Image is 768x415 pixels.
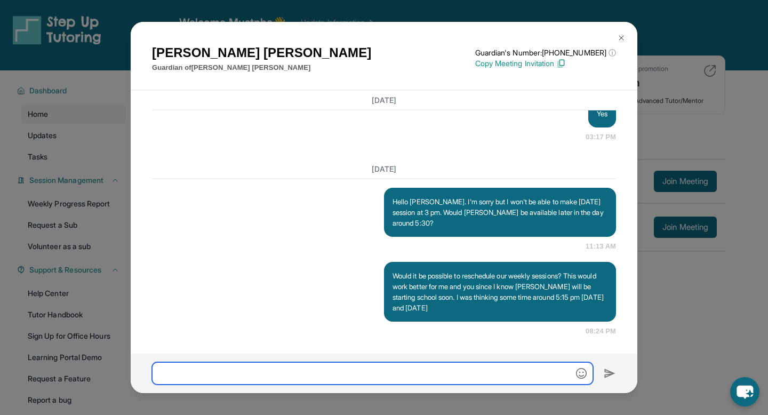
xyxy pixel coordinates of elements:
[586,326,616,337] span: 08:24 PM
[597,108,607,119] p: Yes
[730,377,759,406] button: chat-button
[393,270,607,313] p: Would it be possible to reschedule our weekly sessions? This would work better for me and you sin...
[604,367,616,380] img: Send icon
[586,132,616,142] span: 03:17 PM
[586,241,616,252] span: 11:13 AM
[475,47,616,58] p: Guardian's Number: [PHONE_NUMBER]
[609,47,616,58] span: ⓘ
[152,62,371,73] p: Guardian of [PERSON_NAME] [PERSON_NAME]
[393,196,607,228] p: Hello [PERSON_NAME]. I'm sorry but I won't be able to make [DATE] session at 3 pm. Would [PERSON_...
[617,34,626,42] img: Close Icon
[152,43,371,62] h1: [PERSON_NAME] [PERSON_NAME]
[556,59,566,68] img: Copy Icon
[576,368,587,379] img: Emoji
[152,94,616,105] h3: [DATE]
[152,164,616,174] h3: [DATE]
[475,58,616,69] p: Copy Meeting Invitation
